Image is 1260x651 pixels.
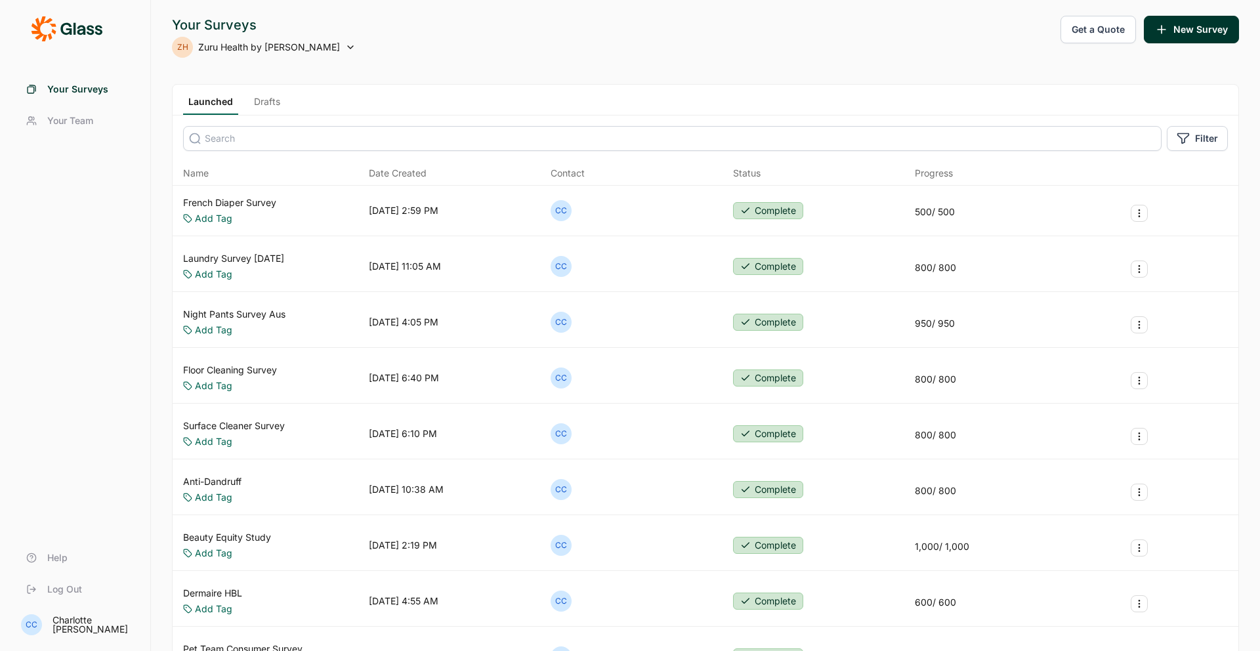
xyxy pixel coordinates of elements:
[551,312,572,333] div: CC
[915,484,956,497] div: 800 / 800
[1060,16,1136,43] button: Get a Quote
[733,425,803,442] button: Complete
[369,595,438,608] div: [DATE] 4:55 AM
[551,591,572,612] div: CC
[249,95,285,115] a: Drafts
[733,258,803,275] button: Complete
[183,475,241,488] a: Anti-Dandruff
[183,308,285,321] a: Night Pants Survey Aus
[195,212,232,225] a: Add Tag
[195,268,232,281] a: Add Tag
[52,616,135,634] div: Charlotte [PERSON_NAME]
[551,256,572,277] div: CC
[195,602,232,616] a: Add Tag
[183,196,276,209] a: French Diaper Survey
[183,587,242,600] a: Dermaire HBL
[195,491,232,504] a: Add Tag
[551,423,572,444] div: CC
[183,419,285,432] a: Surface Cleaner Survey
[198,41,340,54] span: Zuru Health by [PERSON_NAME]
[915,167,953,180] div: Progress
[733,537,803,554] button: Complete
[551,167,585,180] div: Contact
[1131,428,1148,445] button: Survey Actions
[733,593,803,610] button: Complete
[195,324,232,337] a: Add Tag
[183,252,284,265] a: Laundry Survey [DATE]
[1131,205,1148,222] button: Survey Actions
[369,204,438,217] div: [DATE] 2:59 PM
[551,535,572,556] div: CC
[21,614,42,635] div: CC
[47,551,68,564] span: Help
[195,547,232,560] a: Add Tag
[183,167,209,180] span: Name
[369,371,439,385] div: [DATE] 6:40 PM
[195,379,232,392] a: Add Tag
[369,316,438,329] div: [DATE] 4:05 PM
[369,483,444,496] div: [DATE] 10:38 AM
[733,481,803,498] button: Complete
[1131,261,1148,278] button: Survey Actions
[915,429,956,442] div: 800 / 800
[915,205,955,219] div: 500 / 500
[1131,595,1148,612] button: Survey Actions
[915,373,956,386] div: 800 / 800
[551,479,572,500] div: CC
[551,200,572,221] div: CC
[1195,132,1218,145] span: Filter
[183,531,271,544] a: Beauty Equity Study
[183,364,277,377] a: Floor Cleaning Survey
[47,83,108,96] span: Your Surveys
[915,261,956,274] div: 800 / 800
[183,95,238,115] a: Launched
[195,435,232,448] a: Add Tag
[1131,539,1148,556] button: Survey Actions
[733,202,803,219] button: Complete
[915,317,955,330] div: 950 / 950
[733,167,761,180] div: Status
[1167,126,1228,151] button: Filter
[172,37,193,58] div: ZH
[1131,372,1148,389] button: Survey Actions
[915,540,969,553] div: 1,000 / 1,000
[1131,316,1148,333] button: Survey Actions
[183,126,1162,151] input: Search
[551,367,572,388] div: CC
[1144,16,1239,43] button: New Survey
[369,167,427,180] span: Date Created
[369,260,441,273] div: [DATE] 11:05 AM
[172,16,356,34] div: Your Surveys
[733,314,803,331] button: Complete
[915,596,956,609] div: 600 / 600
[1131,484,1148,501] button: Survey Actions
[369,427,437,440] div: [DATE] 6:10 PM
[733,369,803,387] button: Complete
[369,539,437,552] div: [DATE] 2:19 PM
[47,114,93,127] span: Your Team
[47,583,82,596] span: Log Out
